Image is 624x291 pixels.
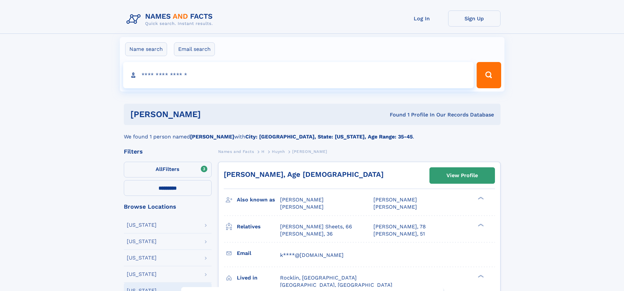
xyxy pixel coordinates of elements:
[127,272,157,277] div: [US_STATE]
[127,222,157,228] div: [US_STATE]
[448,10,501,27] a: Sign Up
[476,223,484,227] div: ❯
[280,223,352,230] a: [PERSON_NAME] Sheets, 66
[124,204,212,210] div: Browse Locations
[373,223,426,230] a: [PERSON_NAME], 78
[127,255,157,260] div: [US_STATE]
[237,272,280,283] h3: Lived in
[396,10,448,27] a: Log In
[124,10,218,28] img: Logo Names and Facts
[261,147,265,156] a: H
[125,42,167,56] label: Name search
[373,204,417,210] span: [PERSON_NAME]
[237,194,280,205] h3: Also known as
[124,149,212,155] div: Filters
[272,149,285,154] span: Huynh
[237,248,280,259] h3: Email
[430,168,495,183] a: View Profile
[295,111,494,118] div: Found 1 Profile In Our Records Database
[477,62,501,88] button: Search Button
[476,196,484,200] div: ❯
[123,62,474,88] input: search input
[280,204,324,210] span: [PERSON_NAME]
[280,230,333,238] a: [PERSON_NAME], 36
[127,239,157,244] div: [US_STATE]
[124,125,501,141] div: We found 1 person named with .
[224,170,384,178] a: [PERSON_NAME], Age [DEMOGRAPHIC_DATA]
[292,149,327,154] span: [PERSON_NAME]
[237,221,280,232] h3: Relatives
[174,42,215,56] label: Email search
[190,134,234,140] b: [PERSON_NAME]
[280,282,392,288] span: [GEOGRAPHIC_DATA], [GEOGRAPHIC_DATA]
[446,168,478,183] div: View Profile
[156,166,162,172] span: All
[124,162,212,177] label: Filters
[476,274,484,278] div: ❯
[218,147,254,156] a: Names and Facts
[373,197,417,203] span: [PERSON_NAME]
[280,275,357,281] span: Rocklin, [GEOGRAPHIC_DATA]
[373,230,425,238] a: [PERSON_NAME], 51
[280,197,324,203] span: [PERSON_NAME]
[272,147,285,156] a: Huynh
[261,149,265,154] span: H
[130,110,295,118] h1: [PERSON_NAME]
[245,134,413,140] b: City: [GEOGRAPHIC_DATA], State: [US_STATE], Age Range: 35-45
